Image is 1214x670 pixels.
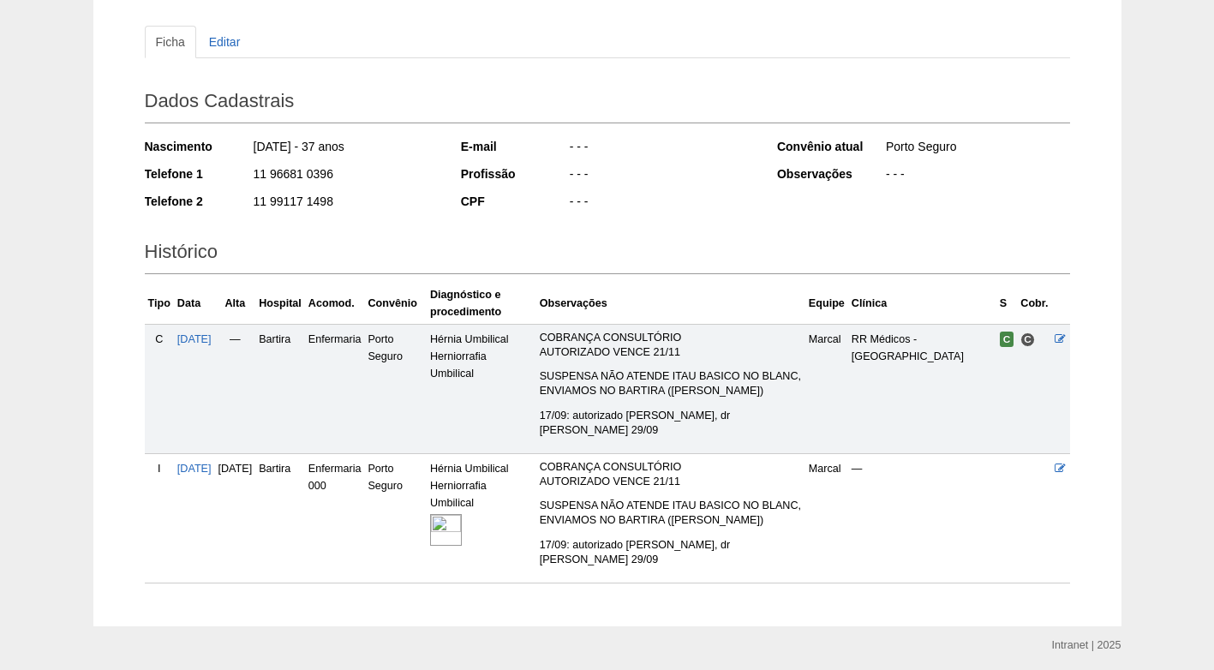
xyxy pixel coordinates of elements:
[777,138,884,155] div: Convênio atual
[218,463,253,475] span: [DATE]
[145,26,196,58] a: Ficha
[145,283,174,325] th: Tipo
[568,165,754,187] div: - - -
[305,283,365,325] th: Acomod.
[145,193,252,210] div: Telefone 2
[540,538,802,567] p: 17/09: autorizado [PERSON_NAME], dr [PERSON_NAME] 29/09
[427,283,536,325] th: Diagnóstico e procedimento
[252,138,438,159] div: [DATE] - 37 anos
[848,283,996,325] th: Clínica
[255,324,305,453] td: Bartira
[540,499,802,528] p: SUSPENSA NÃO ATENDE ITAU BASICO NO BLANC, ENVIAMOS NO BARTIRA ([PERSON_NAME])
[364,324,427,453] td: Porto Seguro
[255,283,305,325] th: Hospital
[177,333,212,345] a: [DATE]
[996,283,1018,325] th: S
[148,460,170,477] div: I
[461,138,568,155] div: E-mail
[805,324,848,453] td: Marcal
[884,138,1070,159] div: Porto Seguro
[536,283,805,325] th: Observações
[1052,637,1121,654] div: Intranet | 2025
[540,369,802,398] p: SUSPENSA NÃO ATENDE ITAU BASICO NO BLANC, ENVIAMOS NO BARTIRA ([PERSON_NAME])
[145,138,252,155] div: Nascimento
[145,84,1070,123] h2: Dados Cadastrais
[848,324,996,453] td: RR Médicos - [GEOGRAPHIC_DATA]
[884,165,1070,187] div: - - -
[177,463,212,475] a: [DATE]
[805,453,848,583] td: Marcal
[777,165,884,182] div: Observações
[848,453,996,583] td: —
[174,283,215,325] th: Data
[540,460,802,489] p: COBRANÇA CONSULTÓRIO AUTORIZADO VENCE 21/11
[461,165,568,182] div: Profissão
[427,453,536,583] td: Hérnia Umbilical Herniorrafia Umbilical
[461,193,568,210] div: CPF
[540,331,802,360] p: COBRANÇA CONSULTÓRIO AUTORIZADO VENCE 21/11
[364,283,427,325] th: Convênio
[215,283,256,325] th: Alta
[568,138,754,159] div: - - -
[805,283,848,325] th: Equipe
[252,193,438,214] div: 11 99117 1498
[198,26,252,58] a: Editar
[1000,332,1014,347] span: Confirmada
[252,165,438,187] div: 11 96681 0396
[215,324,256,453] td: —
[145,165,252,182] div: Telefone 1
[255,453,305,583] td: Bartira
[1020,332,1035,347] span: Consultório
[540,409,802,438] p: 17/09: autorizado [PERSON_NAME], dr [PERSON_NAME] 29/09
[364,453,427,583] td: Porto Seguro
[148,331,170,348] div: C
[145,235,1070,274] h2: Histórico
[305,453,365,583] td: Enfermaria 000
[305,324,365,453] td: Enfermaria
[427,324,536,453] td: Hérnia Umbilical Herniorrafia Umbilical
[1017,283,1051,325] th: Cobr.
[568,193,754,214] div: - - -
